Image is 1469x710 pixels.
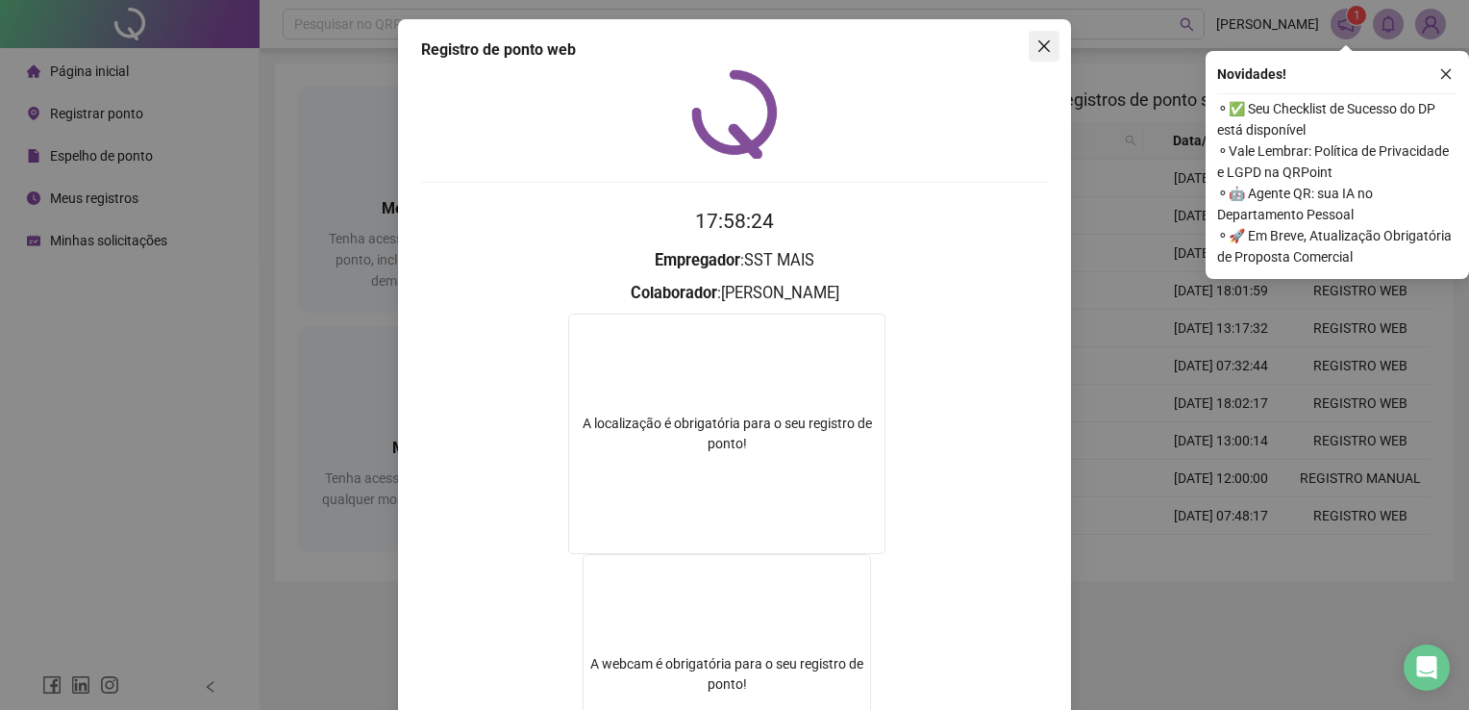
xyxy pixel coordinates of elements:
[695,210,774,233] time: 17:58:24
[1217,140,1457,183] span: ⚬ Vale Lembrar: Política de Privacidade e LGPD na QRPoint
[569,414,884,454] div: A localização é obrigatória para o seu registro de ponto!
[1217,225,1457,267] span: ⚬ 🚀 Em Breve, Atualização Obrigatória de Proposta Comercial
[421,38,1048,62] div: Registro de ponto web
[1217,98,1457,140] span: ⚬ ✅ Seu Checklist de Sucesso do DP está disponível
[1217,63,1286,85] span: Novidades !
[1404,645,1450,691] div: Open Intercom Messenger
[691,69,778,159] img: QRPoint
[655,251,740,269] strong: Empregador
[421,281,1048,306] h3: : [PERSON_NAME]
[1217,183,1457,225] span: ⚬ 🤖 Agente QR: sua IA no Departamento Pessoal
[1036,38,1052,54] span: close
[631,284,717,302] strong: Colaborador
[1439,67,1453,81] span: close
[421,248,1048,273] h3: : SST MAIS
[1029,31,1059,62] button: Close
